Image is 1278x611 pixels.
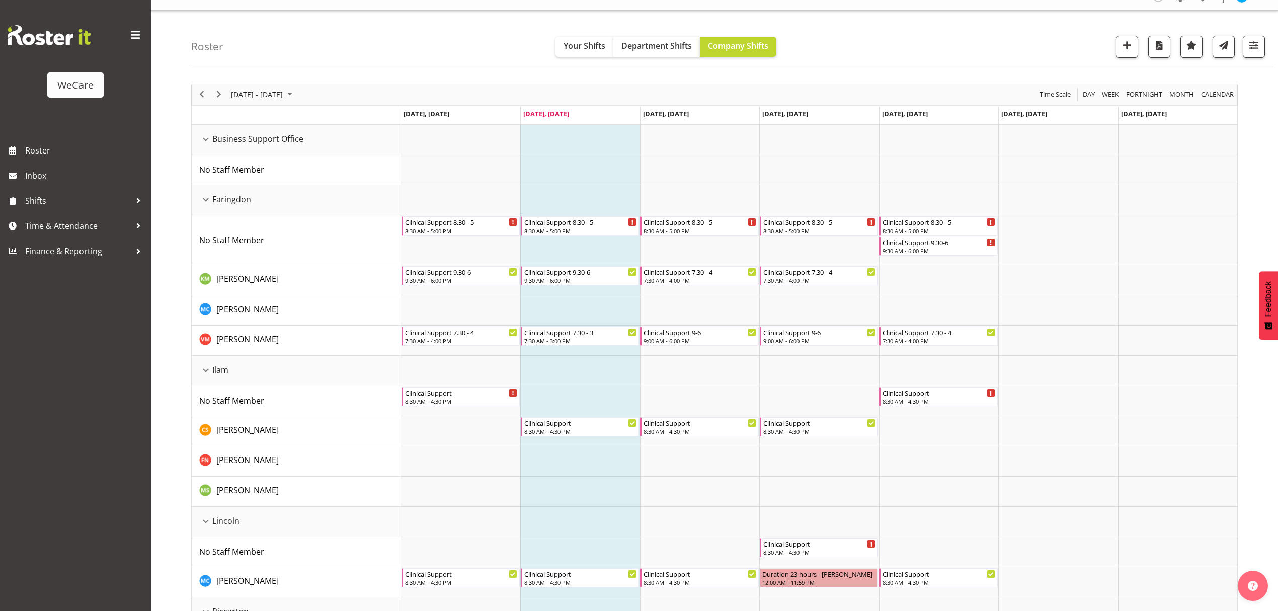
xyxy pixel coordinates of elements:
button: Next [212,88,226,101]
div: 8:30 AM - 5:00 PM [524,226,636,235]
div: 8:30 AM - 4:30 PM [405,578,517,586]
div: previous period [193,84,210,105]
span: Ilam [212,364,228,376]
td: Business Support Office resource [192,125,401,155]
div: Mary Childs"s event - Clinical Support Begin From Monday, September 29, 2025 at 8:30:00 AM GMT+13... [402,568,520,587]
span: calendar [1200,88,1235,101]
span: [PERSON_NAME] [216,273,279,284]
div: Sep 29 - Oct 05, 2025 [227,84,298,105]
span: Fortnight [1125,88,1163,101]
div: 8:30 AM - 4:30 PM [524,578,636,586]
div: No Staff Member"s event - Clinical Support 8.30 - 5 Begin From Wednesday, October 1, 2025 at 8:30... [640,216,758,236]
a: [PERSON_NAME] [216,303,279,315]
span: Week [1101,88,1120,101]
td: No Staff Member resource [192,215,401,265]
a: No Staff Member [199,234,264,246]
td: Viktoriia Molchanova resource [192,326,401,356]
span: Business Support Office [212,133,303,145]
span: No Staff Member [199,395,264,406]
button: Feedback - Show survey [1259,271,1278,340]
button: Month [1200,88,1236,101]
div: Clinical Support 7.30 - 4 [883,327,995,337]
span: Department Shifts [621,40,692,51]
div: 8:30 AM - 4:30 PM [883,578,995,586]
span: Your Shifts [564,40,605,51]
button: Previous [195,88,209,101]
div: Clinical Support 9.30-6 [405,267,517,277]
a: No Staff Member [199,395,264,407]
div: Mary Childs"s event - Duration 23 hours - Mary Childs Begin From Thursday, October 2, 2025 at 12:... [760,568,878,587]
span: [DATE], [DATE] [1121,109,1167,118]
a: No Staff Member [199,164,264,176]
div: Viktoriia Molchanova"s event - Clinical Support 7.30 - 4 Begin From Friday, October 3, 2025 at 7:... [879,327,997,346]
td: Kishendri Moodley resource [192,265,401,295]
button: Send a list of all shifts for the selected filtered period to all rostered employees. [1213,36,1235,58]
span: Inbox [25,168,146,183]
div: Clinical Support 8.30 - 5 [763,217,875,227]
div: 9:30 AM - 6:00 PM [883,247,995,255]
div: No Staff Member"s event - Clinical Support 8.30 - 5 Begin From Tuesday, September 30, 2025 at 8:3... [521,216,639,236]
div: Clinical Support 8.30 - 5 [405,217,517,227]
div: Clinical Support [883,569,995,579]
div: 8:30 AM - 4:30 PM [763,427,875,435]
button: Timeline Month [1168,88,1196,101]
div: 8:30 AM - 5:00 PM [405,226,517,235]
div: 7:30 AM - 4:00 PM [883,337,995,345]
div: Clinical Support 9-6 [644,327,756,337]
span: [DATE], [DATE] [643,109,689,118]
button: Download a PDF of the roster according to the set date range. [1148,36,1170,58]
div: Clinical Support 8.30 - 5 [524,217,636,227]
div: 8:30 AM - 4:30 PM [763,548,875,556]
div: Clinical Support [763,418,875,428]
div: Kishendri Moodley"s event - Clinical Support 9.30-6 Begin From Monday, September 29, 2025 at 9:30... [402,266,520,285]
img: Rosterit website logo [8,25,91,45]
td: No Staff Member resource [192,386,401,416]
span: [DATE] - [DATE] [230,88,284,101]
span: Company Shifts [708,40,768,51]
button: Time Scale [1038,88,1073,101]
span: [DATE], [DATE] [1001,109,1047,118]
div: Viktoriia Molchanova"s event - Clinical Support 9-6 Begin From Thursday, October 2, 2025 at 9:00:... [760,327,878,346]
div: Clinical Support [405,388,517,398]
td: Firdous Naqvi resource [192,446,401,477]
div: Mary Childs"s event - Clinical Support Begin From Wednesday, October 1, 2025 at 8:30:00 AM GMT+13... [640,568,758,587]
span: [PERSON_NAME] [216,575,279,586]
span: [PERSON_NAME] [216,334,279,345]
span: [DATE], [DATE] [404,109,449,118]
div: Clinical Support 7.30 - 4 [644,267,756,277]
span: No Staff Member [199,546,264,557]
div: 8:30 AM - 5:00 PM [644,226,756,235]
div: Mary Childs"s event - Clinical Support Begin From Friday, October 3, 2025 at 8:30:00 AM GMT+13:00... [879,568,997,587]
td: Mehreen Sardar resource [192,477,401,507]
button: Timeline Week [1100,88,1121,101]
div: Duration 23 hours - [PERSON_NAME] [762,569,875,579]
div: No Staff Member"s event - Clinical Support Begin From Thursday, October 2, 2025 at 8:30:00 AM GMT... [760,538,878,557]
span: No Staff Member [199,164,264,175]
span: Shifts [25,193,131,208]
button: Your Shifts [555,37,613,57]
td: Ilam resource [192,356,401,386]
div: WeCare [57,78,94,93]
div: Viktoriia Molchanova"s event - Clinical Support 7.30 - 3 Begin From Tuesday, September 30, 2025 a... [521,327,639,346]
div: Clinical Support 9.30-6 [883,237,995,247]
button: Add a new shift [1116,36,1138,58]
div: Clinical Support 7.30 - 4 [405,327,517,337]
div: Catherine Stewart"s event - Clinical Support Begin From Tuesday, September 30, 2025 at 8:30:00 AM... [521,417,639,436]
div: 12:00 AM - 11:59 PM [762,578,875,586]
span: Roster [25,143,146,158]
span: Feedback [1264,281,1273,317]
span: [PERSON_NAME] [216,424,279,435]
div: Viktoriia Molchanova"s event - Clinical Support 9-6 Begin From Wednesday, October 1, 2025 at 9:00... [640,327,758,346]
span: [PERSON_NAME] [216,485,279,496]
button: Timeline Day [1081,88,1097,101]
div: No Staff Member"s event - Clinical Support 8.30 - 5 Begin From Friday, October 3, 2025 at 8:30:00... [879,216,997,236]
div: No Staff Member"s event - Clinical Support Begin From Friday, October 3, 2025 at 8:30:00 AM GMT+1... [879,387,997,406]
div: 9:00 AM - 6:00 PM [763,337,875,345]
div: 7:30 AM - 4:00 PM [644,276,756,284]
div: Clinical Support 7.30 - 4 [763,267,875,277]
span: Day [1082,88,1096,101]
span: Finance & Reporting [25,244,131,259]
div: Clinical Support [405,569,517,579]
div: Clinical Support [883,388,995,398]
